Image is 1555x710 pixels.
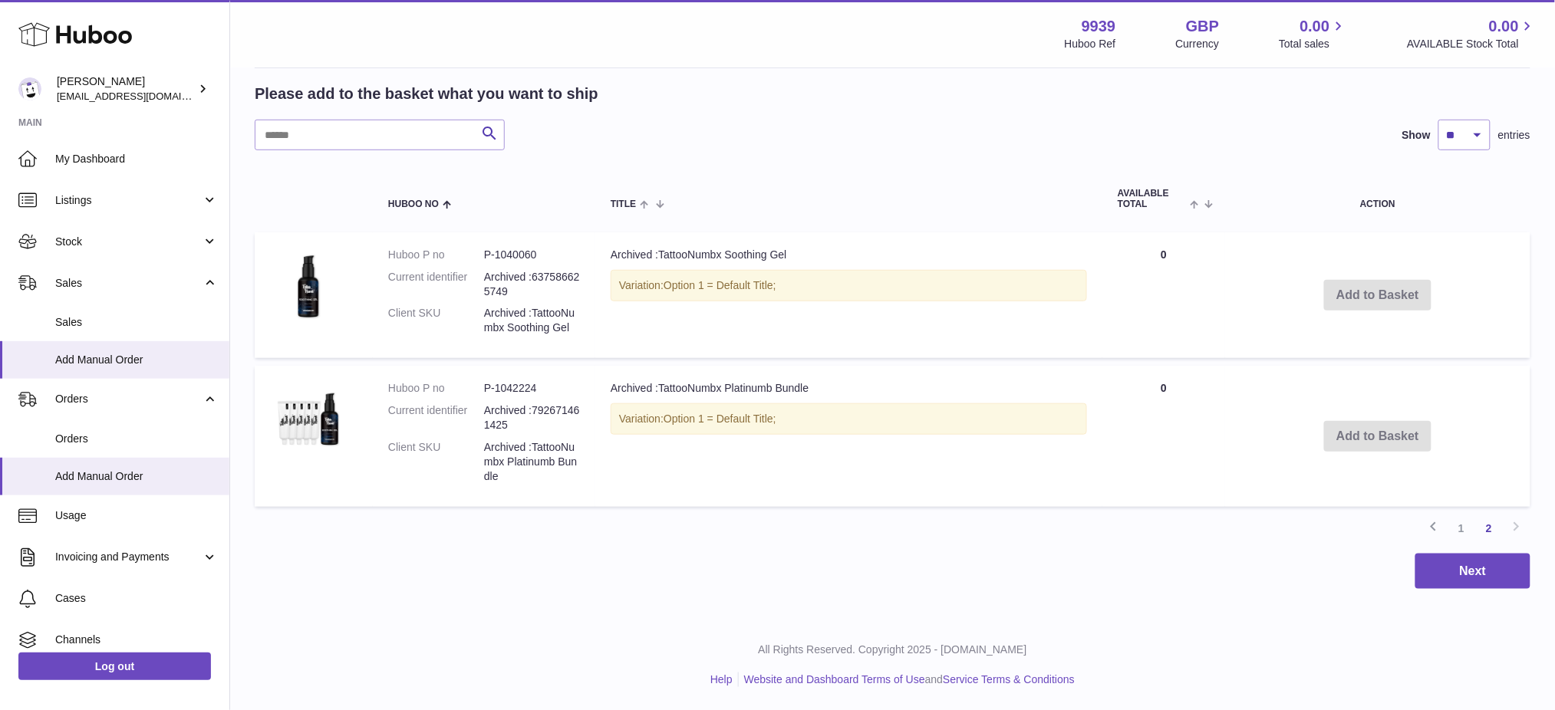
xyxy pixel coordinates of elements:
[55,591,218,606] span: Cases
[18,77,41,100] img: internalAdmin-9939@internal.huboo.com
[595,366,1102,506] td: Archived :TattooNumbx Platinumb Bundle
[943,673,1075,685] a: Service Terms & Conditions
[55,469,218,484] span: Add Manual Order
[388,440,484,484] dt: Client SKU
[55,353,218,367] span: Add Manual Order
[55,392,202,406] span: Orders
[1065,37,1116,51] div: Huboo Ref
[1415,554,1530,590] button: Next
[1186,16,1219,37] strong: GBP
[57,74,195,104] div: [PERSON_NAME]
[55,276,202,291] span: Sales
[18,652,211,680] a: Log out
[484,440,580,484] dd: Archived :TattooNumbx Platinumb Bundle
[55,235,202,249] span: Stock
[710,673,733,685] a: Help
[1448,514,1475,542] a: 1
[55,550,202,564] span: Invoicing and Payments
[55,432,218,446] span: Orders
[1176,37,1220,51] div: Currency
[55,193,202,208] span: Listings
[1102,366,1225,506] td: 0
[55,633,218,647] span: Channels
[1407,37,1537,51] span: AVAILABLE Stock Total
[242,643,1543,657] p: All Rights Reserved. Copyright 2025 - [DOMAIN_NAME]
[55,152,218,166] span: My Dashboard
[1407,16,1537,51] a: 0.00 AVAILABLE Stock Total
[1279,16,1347,51] a: 0.00 Total sales
[744,673,925,685] a: Website and Dashboard Terms of Use
[55,315,218,330] span: Sales
[1489,16,1519,37] span: 0.00
[1475,514,1503,542] a: 2
[1300,16,1330,37] span: 0.00
[1279,37,1347,51] span: Total sales
[1082,16,1116,37] strong: 9939
[57,90,226,102] span: [EMAIL_ADDRESS][DOMAIN_NAME]
[739,672,1075,687] li: and
[55,508,218,523] span: Usage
